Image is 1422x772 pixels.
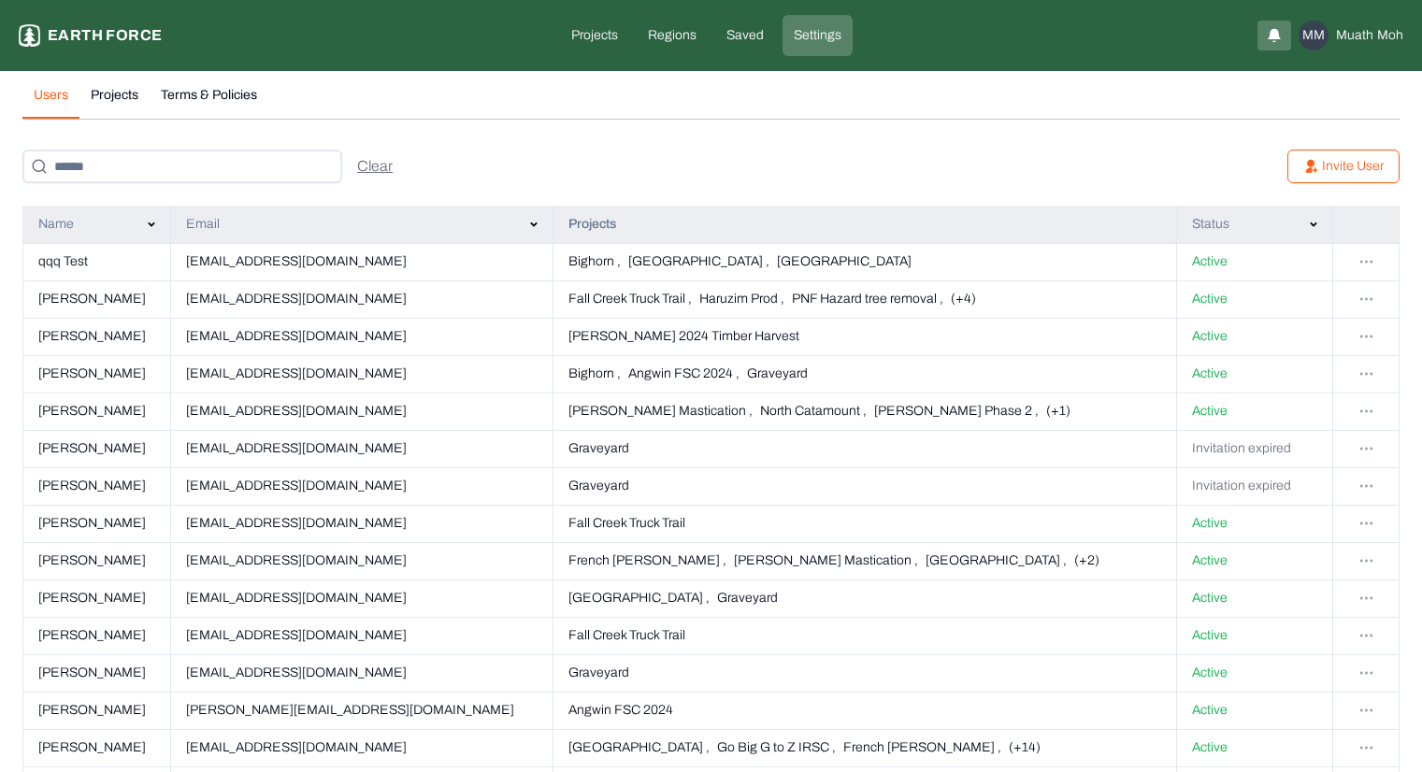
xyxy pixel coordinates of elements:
[32,159,47,174] img: search-icon
[1322,157,1384,176] p: Invite User
[170,430,553,467] td: [EMAIL_ADDRESS][DOMAIN_NAME]
[568,514,685,533] p: Fall Creek Truck Trail
[568,701,673,720] p: Angwin FSC 2024
[1359,671,1373,675] img: svg%3e
[23,430,171,467] td: [PERSON_NAME]
[23,318,171,355] td: [PERSON_NAME]
[568,365,1161,383] button: Bighorn ,Angwin FSC 2024 ,Graveyard
[23,692,171,729] td: [PERSON_NAME]
[568,626,685,645] p: Fall Creek Truck Trail
[717,589,778,608] p: Graveyard
[170,654,553,692] td: [EMAIL_ADDRESS][DOMAIN_NAME]
[560,15,629,56] a: Projects
[1359,484,1373,488] img: svg%3e
[23,243,171,280] td: qqq Test
[568,477,629,495] p: Graveyard
[23,617,171,654] td: [PERSON_NAME]
[568,402,753,421] p: [PERSON_NAME] Mastication ,
[1299,21,1329,50] div: MM
[1176,617,1332,654] td: Active
[1176,579,1332,617] td: Active
[1359,746,1373,750] img: svg%3e
[1176,280,1332,318] td: Active
[1176,467,1332,505] td: Invitation expired
[1287,150,1400,183] button: Invite User
[170,579,553,617] td: [EMAIL_ADDRESS][DOMAIN_NAME]
[1359,559,1373,563] img: svg%3e
[38,215,74,234] p: Name
[1176,654,1332,692] td: Active
[23,579,171,617] td: [PERSON_NAME]
[568,327,1161,346] button: [PERSON_NAME] 2024 Timber Harvest
[568,477,1161,495] button: Graveyard
[23,505,171,542] td: [PERSON_NAME]
[1176,430,1332,467] td: Invitation expired
[1359,634,1373,637] img: svg%3e
[874,402,1039,421] p: [PERSON_NAME] Phase 2 ,
[568,439,629,458] p: Graveyard
[1359,596,1373,600] img: svg%3e
[1176,393,1332,430] td: Active
[571,26,618,45] p: Projects
[568,290,692,308] p: Fall Creek Truck Trail ,
[568,701,1161,720] button: Angwin FSC 2024
[1192,215,1229,234] p: Status
[717,738,836,757] p: Go Big G to Z IRSC ,
[726,26,764,45] p: Saved
[170,729,553,766] td: [EMAIL_ADDRESS][DOMAIN_NAME]
[568,664,629,682] p: Graveyard
[568,589,710,608] p: [GEOGRAPHIC_DATA] ,
[170,467,553,505] td: [EMAIL_ADDRESS][DOMAIN_NAME]
[568,514,1161,533] button: Fall Creek Truck Trail
[1359,335,1373,338] img: svg%3e
[777,252,912,271] p: [GEOGRAPHIC_DATA]
[79,86,150,119] button: Projects
[170,355,553,393] td: [EMAIL_ADDRESS][DOMAIN_NAME]
[747,365,808,383] p: Graveyard
[1046,402,1070,421] p: (+1)
[568,439,1161,458] button: Graveyard
[150,86,268,119] button: Terms & Policies
[628,365,740,383] p: Angwin FSC 2024 ,
[568,252,621,271] p: Bighorn ,
[568,327,799,346] p: [PERSON_NAME] 2024 Timber Harvest
[568,402,1161,421] button: [PERSON_NAME] Mastication ,North Catamount ,[PERSON_NAME] Phase 2 ,(+1)
[23,355,171,393] td: [PERSON_NAME]
[23,393,171,430] td: [PERSON_NAME]
[1176,729,1332,766] td: Active
[1359,372,1373,376] img: svg%3e
[23,729,171,766] td: [PERSON_NAME]
[568,589,1161,608] button: [GEOGRAPHIC_DATA] ,Graveyard
[1359,447,1373,450] img: svg%3e
[699,290,784,308] p: Haruzim Prod ,
[170,692,553,729] td: [PERSON_NAME][EMAIL_ADDRESS][DOMAIN_NAME]
[170,617,553,654] td: [EMAIL_ADDRESS][DOMAIN_NAME]
[1176,692,1332,729] td: Active
[1009,738,1041,757] p: (+14)
[1359,708,1373,712] img: svg%3e
[628,252,769,271] p: [GEOGRAPHIC_DATA] ,
[760,402,867,421] p: North Catamount ,
[48,24,162,47] p: Earth force
[1377,26,1403,45] span: Moh
[22,86,79,119] button: Users
[23,654,171,692] td: [PERSON_NAME]
[648,26,697,45] p: Regions
[23,467,171,505] td: [PERSON_NAME]
[170,542,553,579] td: [EMAIL_ADDRESS][DOMAIN_NAME]
[794,26,841,45] p: Settings
[926,551,1067,570] p: [GEOGRAPHIC_DATA] ,
[357,155,393,178] div: Clear
[1176,243,1332,280] td: Active
[568,551,1161,570] button: French [PERSON_NAME] ,[PERSON_NAME] Mastication ,[GEOGRAPHIC_DATA] ,(+2)
[715,15,775,56] a: Saved
[568,290,1161,308] button: Fall Creek Truck Trail ,Haruzim Prod ,PNF Hazard tree removal ,(+4)
[170,393,553,430] td: [EMAIL_ADDRESS][DOMAIN_NAME]
[170,280,553,318] td: [EMAIL_ADDRESS][DOMAIN_NAME]
[1074,551,1099,570] p: (+2)
[553,206,1176,243] th: Projects
[568,738,710,757] p: [GEOGRAPHIC_DATA] ,
[1359,297,1373,301] img: svg%3e
[148,221,155,228] img: svg%3e
[1310,221,1317,228] img: svg%3e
